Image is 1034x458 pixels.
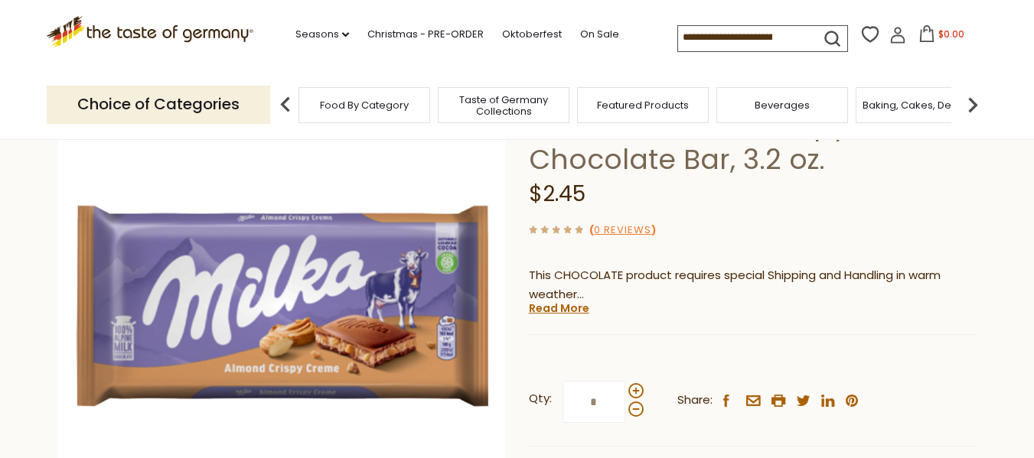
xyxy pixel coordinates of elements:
[580,26,619,43] a: On Sale
[442,94,565,117] a: Taste of Germany Collections
[755,99,810,111] a: Beverages
[863,99,981,111] a: Baking, Cakes, Desserts
[594,223,651,239] a: 0 Reviews
[597,99,689,111] a: Featured Products
[529,300,589,316] a: Read More
[957,89,988,120] img: next arrow
[320,99,409,111] a: Food By Category
[47,86,270,123] p: Choice of Categories
[502,26,562,43] a: Oktoberfest
[295,26,349,43] a: Seasons
[270,89,301,120] img: previous arrow
[529,389,552,408] strong: Qty:
[529,266,977,304] p: This CHOCOLATE product requires special Shipping and Handling in warm weather
[589,223,656,237] span: ( )
[563,381,625,423] input: Qty:
[529,179,585,209] span: $2.45
[677,391,713,410] span: Share:
[529,108,977,177] h1: [PERSON_NAME] Crispy Creme Chocolate Bar, 3.2 oz.
[909,25,974,48] button: $0.00
[938,28,964,41] span: $0.00
[367,26,484,43] a: Christmas - PRE-ORDER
